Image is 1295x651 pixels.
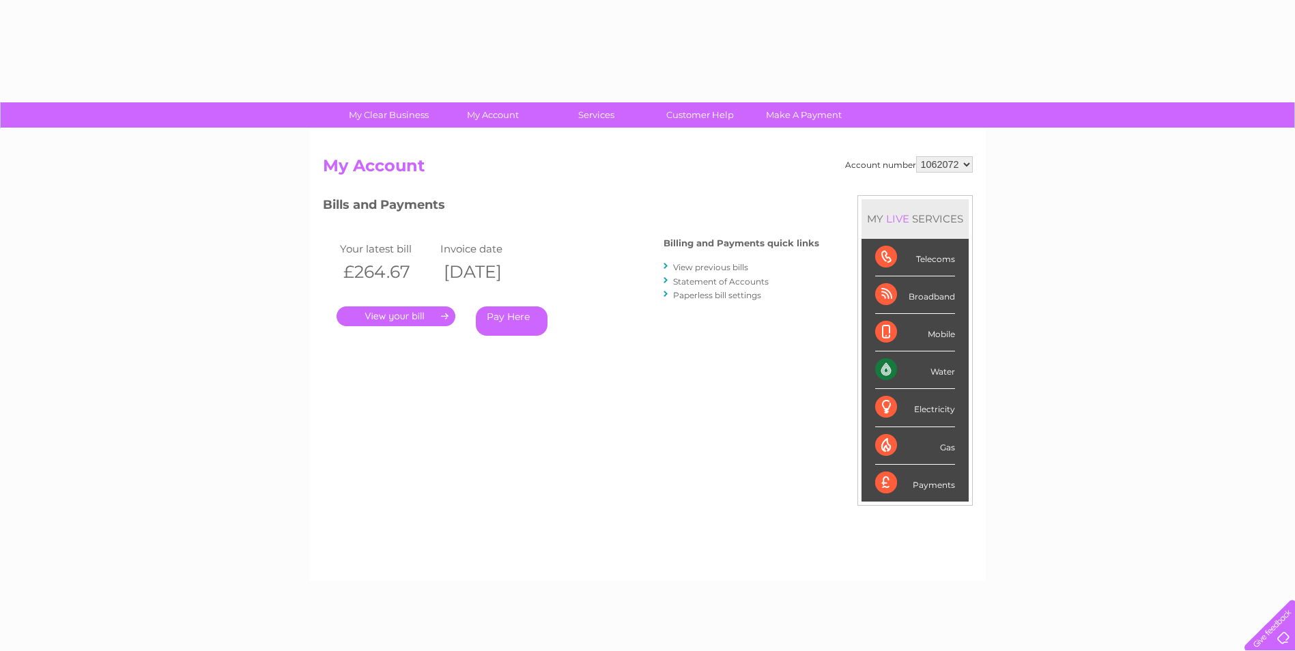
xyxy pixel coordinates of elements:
[644,102,756,128] a: Customer Help
[337,258,438,286] th: £264.67
[664,238,819,248] h4: Billing and Payments quick links
[875,276,955,314] div: Broadband
[673,290,761,300] a: Paperless bill settings
[540,102,653,128] a: Services
[875,389,955,426] div: Electricity
[862,199,969,238] div: MY SERVICES
[323,195,819,219] h3: Bills and Payments
[673,276,769,287] a: Statement of Accounts
[476,306,547,336] a: Pay Here
[875,314,955,351] div: Mobile
[437,240,538,258] td: Invoice date
[875,239,955,276] div: Telecoms
[437,258,538,286] th: [DATE]
[875,465,955,502] div: Payments
[337,306,455,326] a: .
[875,427,955,465] div: Gas
[436,102,549,128] a: My Account
[323,156,973,182] h2: My Account
[337,240,438,258] td: Your latest bill
[845,156,973,173] div: Account number
[332,102,445,128] a: My Clear Business
[673,262,748,272] a: View previous bills
[748,102,860,128] a: Make A Payment
[875,351,955,389] div: Water
[883,212,912,225] div: LIVE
